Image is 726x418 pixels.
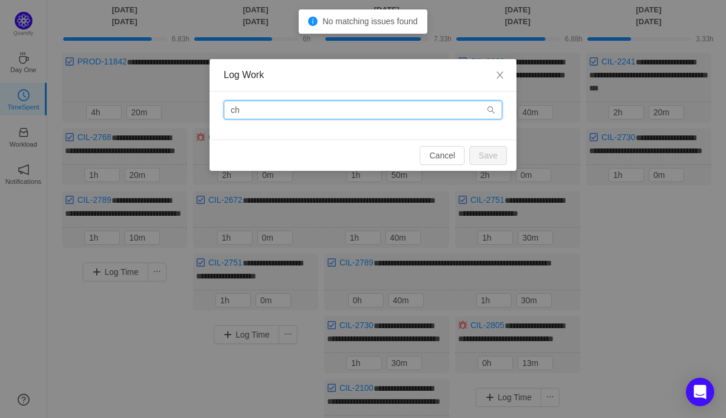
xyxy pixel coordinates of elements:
button: Save [469,146,507,165]
i: icon: close [495,70,505,80]
button: Close [483,59,516,92]
i: icon: search [487,106,495,114]
button: Cancel [420,146,465,165]
div: Open Intercom Messenger [686,378,714,406]
div: Log Work [224,69,502,82]
span: No matching issues found [322,17,417,26]
i: icon: info-circle [308,17,318,26]
input: Search [224,101,502,119]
